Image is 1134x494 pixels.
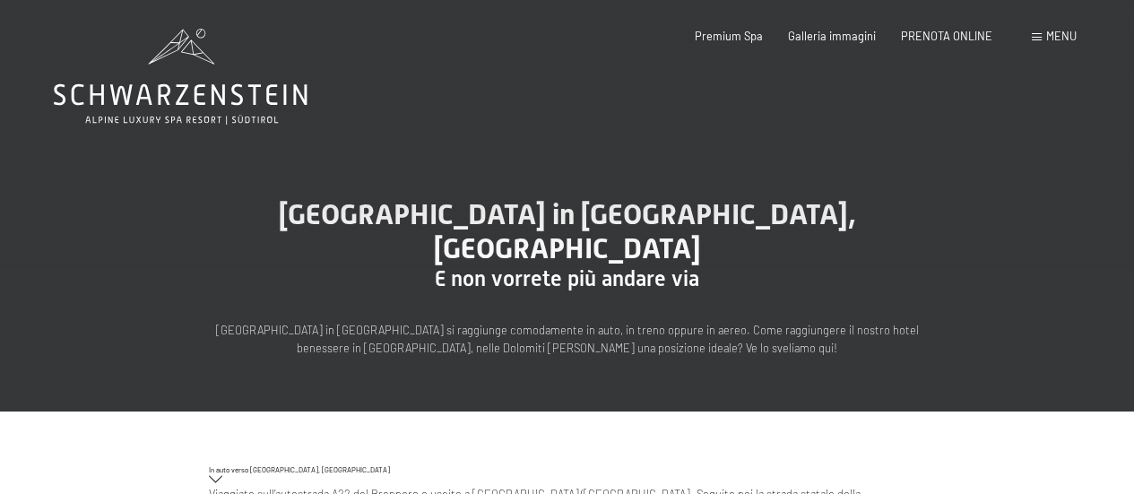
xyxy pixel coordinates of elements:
span: [GEOGRAPHIC_DATA] in [GEOGRAPHIC_DATA], [GEOGRAPHIC_DATA] [279,197,856,265]
span: E non vorrete più andare via [435,266,699,291]
a: Galleria immagini [788,29,876,43]
a: PRENOTA ONLINE [901,29,992,43]
a: Premium Spa [695,29,763,43]
span: Menu [1046,29,1077,43]
p: [GEOGRAPHIC_DATA] in [GEOGRAPHIC_DATA] si raggiunge comodamente in auto, in treno oppure in aereo... [209,321,926,358]
span: In auto verso [GEOGRAPHIC_DATA], [GEOGRAPHIC_DATA] [209,465,390,474]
